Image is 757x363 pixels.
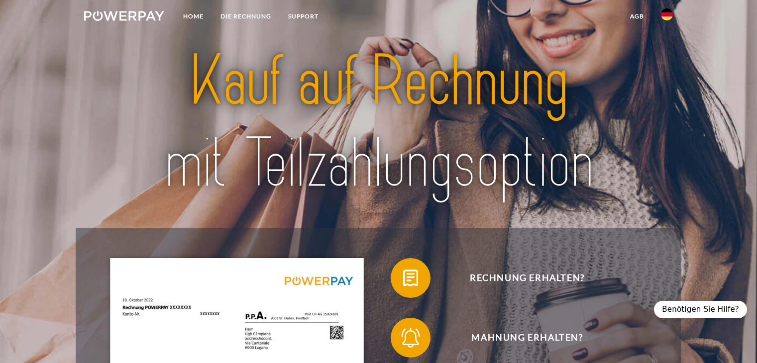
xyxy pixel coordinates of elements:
a: SUPPORT [280,7,327,25]
img: de [661,8,673,20]
img: qb_bill.svg [398,266,423,290]
a: Home [175,7,212,25]
a: agb [622,7,652,25]
span: Mahnung erhalten? [405,318,649,358]
a: DIE RECHNUNG [212,7,280,25]
button: Rechnung erhalten? [391,258,649,298]
img: title-powerpay_de.svg [113,36,644,209]
button: Mahnung erhalten? [391,318,649,358]
img: qb_bell.svg [398,325,423,350]
img: logo-powerpay-white.svg [84,11,164,21]
div: Benötigen Sie Hilfe? [654,301,747,318]
span: Rechnung erhalten? [405,258,649,298]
